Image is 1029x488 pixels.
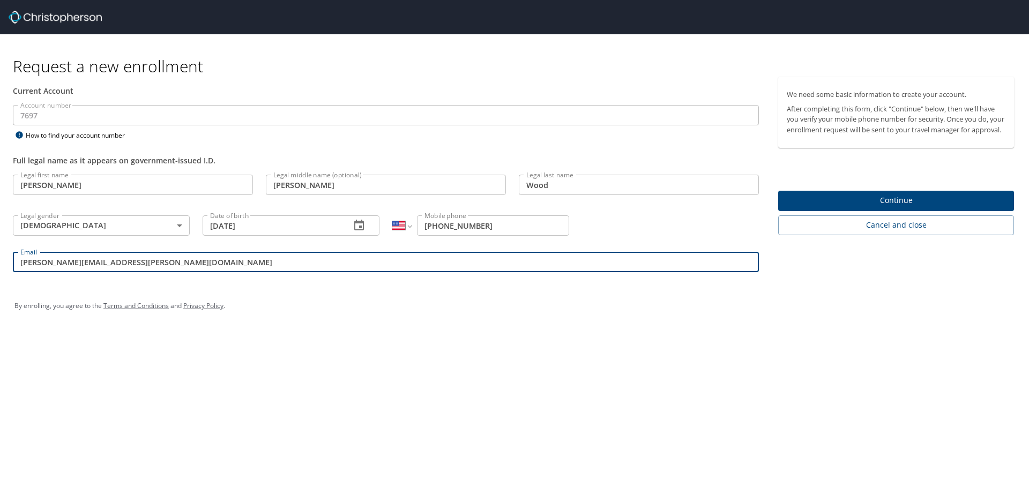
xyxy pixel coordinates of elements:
[13,129,147,142] div: How to find your account number
[14,292,1015,319] div: By enrolling, you agree to the and .
[778,191,1014,212] button: Continue
[787,104,1005,135] p: After completing this form, click "Continue" below, then we'll have you verify your mobile phone ...
[9,11,102,24] img: cbt logo
[183,301,223,310] a: Privacy Policy
[13,155,759,166] div: Full legal name as it appears on government-issued I.D.
[778,215,1014,235] button: Cancel and close
[787,89,1005,100] p: We need some basic information to create your account.
[13,215,190,236] div: [DEMOGRAPHIC_DATA]
[103,301,169,310] a: Terms and Conditions
[203,215,342,236] input: MM/DD/YYYY
[13,85,759,96] div: Current Account
[787,194,1005,207] span: Continue
[13,56,1023,77] h1: Request a new enrollment
[787,219,1005,232] span: Cancel and close
[417,215,569,236] input: Enter phone number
